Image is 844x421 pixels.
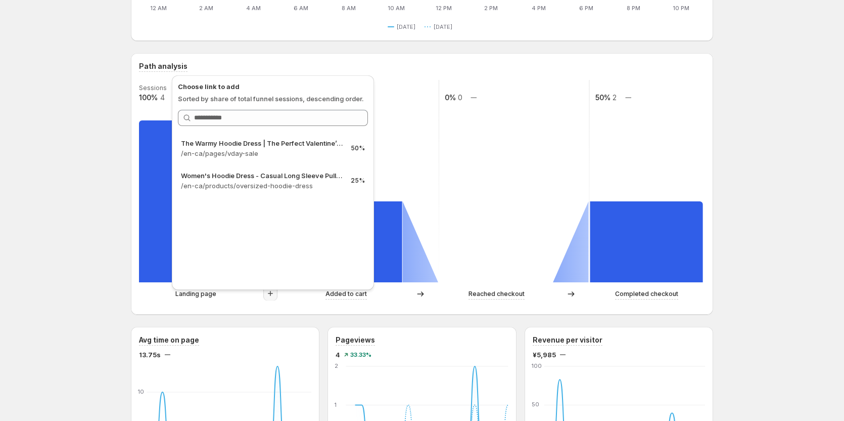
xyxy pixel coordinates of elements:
p: 50% [351,144,365,152]
p: Added to cart [325,289,367,299]
text: 50% [595,93,611,102]
text: 8 PM [627,5,640,12]
p: The Warmy Hoodie Dress | The Perfect Valentine’s Day Gift [181,138,343,148]
text: 4 PM [532,5,546,12]
text: 2 PM [484,5,498,12]
text: 4 [160,93,165,102]
text: 6 PM [579,5,593,12]
h3: Avg time on page [139,335,199,345]
h3: Path analysis [139,61,187,71]
h3: Pageviews [336,335,375,345]
span: 33.33% [350,352,371,358]
span: 4 [336,350,340,360]
h3: Revenue per visitor [533,335,602,345]
text: 0% [445,93,456,102]
text: 12 PM [436,5,452,12]
span: 13.75s [139,350,161,360]
span: [DATE] [397,23,415,31]
text: 12 AM [150,5,167,12]
button: [DATE] [388,21,419,33]
p: /en-ca/pages/vday-sale [181,148,343,158]
button: [DATE] [425,21,456,33]
text: 50 [532,401,539,408]
text: Sessions [139,84,167,92]
p: Women's Hoodie Dress - Casual Long Sleeve Pullover Sweatshirt Dress [181,171,343,181]
text: 100 [532,362,542,369]
p: Reached checkout [468,289,525,299]
text: 4 AM [246,5,261,12]
span: [DATE] [434,23,452,31]
p: 25% [351,177,365,185]
text: 2 [613,93,617,102]
text: 8 AM [342,5,356,12]
text: 10 AM [388,5,405,12]
p: Choose link to add [178,81,368,92]
text: 1 [335,401,337,408]
span: ¥5,985 [533,350,556,360]
p: Sorted by share of total funnel sessions, descending order. [178,94,368,104]
p: Completed checkout [615,289,678,299]
text: 2 [335,362,338,369]
text: 2 AM [199,5,213,12]
text: 10 [138,388,144,395]
text: 100% [139,93,158,102]
text: 6 AM [294,5,308,12]
p: /en-ca/products/oversized-hoodie-dress [181,181,343,191]
text: 10 PM [673,5,689,12]
text: 0 [458,93,462,102]
p: Landing page [175,289,216,299]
